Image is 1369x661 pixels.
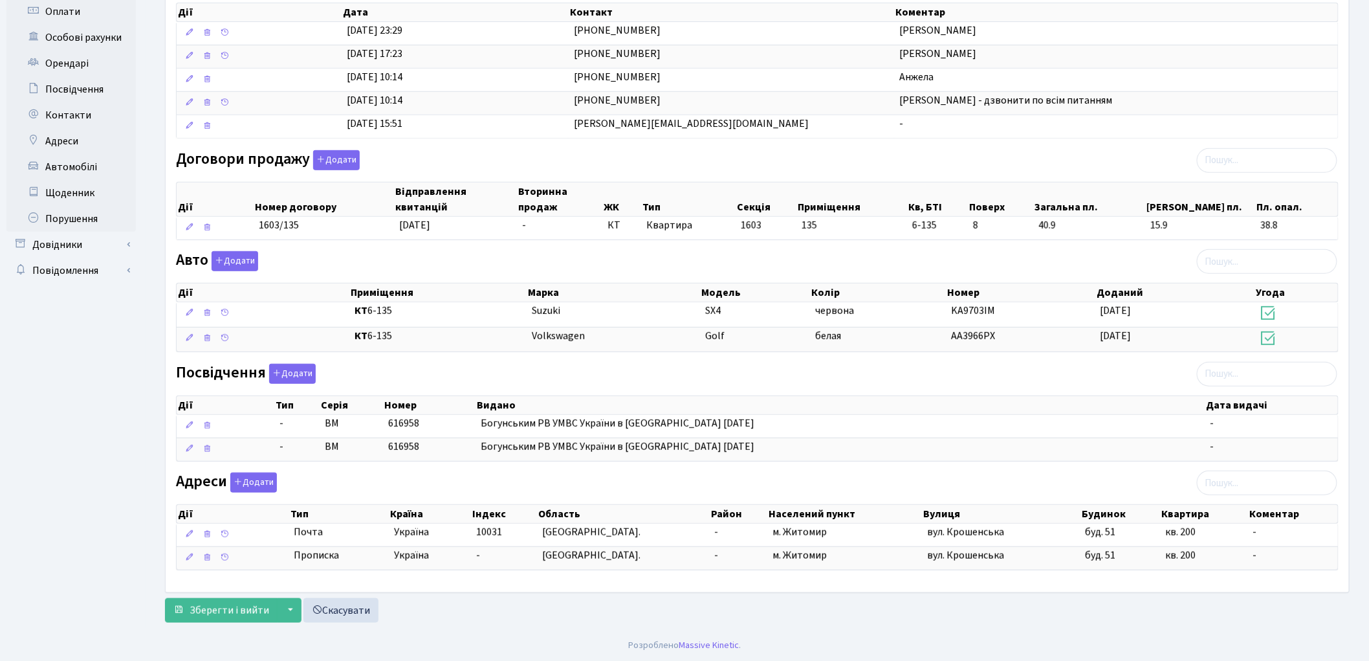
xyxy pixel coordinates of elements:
span: 8 [973,218,1028,233]
span: [DATE] 10:14 [347,93,402,107]
span: [DATE] [1101,329,1132,343]
span: [PHONE_NUMBER] [574,70,661,84]
th: Номер договору [254,183,394,216]
input: Пошук... [1197,362,1337,387]
span: Прописка [294,548,340,563]
th: Колір [810,284,946,302]
span: [PERSON_NAME] [900,47,977,61]
span: ВМ [325,416,339,431]
a: Щоденник [6,180,136,206]
button: Договори продажу [313,150,360,170]
span: 616958 [389,416,420,431]
th: Квартира [1160,505,1248,523]
span: [DATE] 10:14 [347,70,402,84]
span: [PERSON_NAME] [900,23,977,38]
button: Авто [212,251,258,271]
a: Massive Kinetic [679,638,739,652]
th: Відправлення квитанцій [394,183,517,216]
span: м. Житомир [772,548,827,563]
span: 135 [802,218,817,232]
th: Приміщення [349,284,527,302]
label: Адреси [176,473,277,493]
a: Додати [208,249,258,272]
a: Посвідчення [6,76,136,102]
span: Анжела [900,70,934,84]
th: Індекс [471,505,537,523]
span: Україна [394,525,466,540]
span: [PHONE_NUMBER] [574,23,661,38]
span: Почта [294,525,323,540]
span: Богунським РВ УМВС України в [GEOGRAPHIC_DATA] [DATE] [481,440,754,454]
span: - [280,416,314,431]
span: белая [815,329,841,343]
span: 10031 [476,525,502,539]
a: Особові рахунки [6,25,136,50]
span: 1603 [741,218,761,232]
a: Порушення [6,206,136,232]
span: вул. Крошенська [928,525,1005,539]
a: Адреси [6,128,136,154]
span: [PERSON_NAME] - дзвонити по всім питанням [900,93,1113,107]
th: [PERSON_NAME] пл. [1146,183,1256,216]
span: Україна [394,548,466,563]
th: Дата [342,3,569,21]
label: Посвідчення [176,364,316,384]
span: 6-135 [912,218,963,233]
div: Розроблено . [628,638,741,653]
input: Пошук... [1197,471,1337,495]
span: KA9703IM [951,304,995,318]
span: - [1253,525,1257,539]
span: кв. 200 [1165,525,1196,539]
span: 40.9 [1038,218,1140,233]
span: [DATE] 15:51 [347,117,402,131]
span: - [1210,440,1214,454]
span: [GEOGRAPHIC_DATA]. [542,525,641,539]
span: [PHONE_NUMBER] [574,47,661,61]
span: Богунським РВ УМВС України в [GEOGRAPHIC_DATA] [DATE] [481,416,754,431]
a: Контакти [6,102,136,128]
span: [PERSON_NAME][EMAIL_ADDRESS][DOMAIN_NAME] [574,117,809,131]
span: Volkswagen [532,329,585,343]
th: Серія [320,396,384,414]
span: КТ [608,218,635,233]
th: Будинок [1080,505,1160,523]
span: - [900,117,904,131]
span: - [715,548,719,563]
th: Район [710,505,768,523]
span: 616958 [389,440,420,454]
span: вул. Крошенська [928,548,1005,563]
input: Пошук... [1197,148,1337,173]
input: Пошук... [1197,249,1337,274]
th: ЖК [603,183,641,216]
a: Автомобілі [6,154,136,180]
span: Зберегти і вийти [190,603,269,618]
th: Дії [177,284,349,302]
span: ВМ [325,440,339,454]
th: Вулиця [923,505,1080,523]
button: Адреси [230,473,277,493]
span: Suzuki [532,304,560,318]
th: Модель [700,284,810,302]
th: Контакт [569,3,894,21]
span: 15.9 [1150,218,1250,233]
th: Населений пункт [768,505,923,523]
th: Коментар [895,3,1339,21]
span: - [476,548,480,563]
label: Авто [176,251,258,271]
b: КТ [355,329,367,343]
th: Номер [384,396,476,414]
th: Кв, БТІ [908,183,969,216]
b: КТ [355,304,367,318]
span: 1603/135 [259,218,299,232]
span: - [522,218,526,232]
button: Зберегти і вийти [165,598,278,623]
span: АА3966РХ [951,329,995,343]
span: - [280,440,314,454]
a: Орендарі [6,50,136,76]
th: Угода [1254,284,1338,302]
a: Додати [310,148,360,170]
span: [DATE] [399,218,430,232]
th: Дата видачі [1205,396,1339,414]
span: [DATE] 23:29 [347,23,402,38]
th: Тип [641,183,736,216]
